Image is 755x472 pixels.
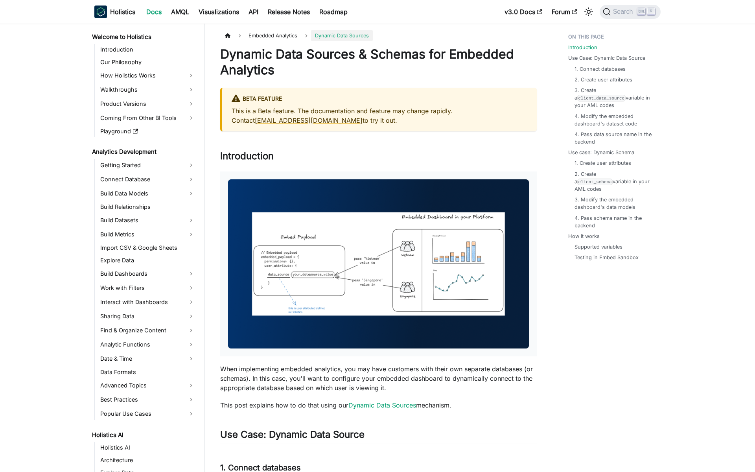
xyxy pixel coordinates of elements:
a: Our Philosophy [98,57,197,68]
a: Import CSV & Google Sheets [98,242,197,253]
a: Architecture [98,455,197,466]
a: Introduction [98,44,197,55]
button: Search (Ctrl+K) [600,5,661,19]
nav: Breadcrumbs [220,30,537,41]
b: Holistics [110,7,135,17]
a: v3.0 Docs [500,6,547,18]
a: 4. Pass data source name in the backend [575,131,653,146]
img: Holistics [94,6,107,18]
h2: Introduction [220,150,537,165]
div: BETA FEATURE [232,94,527,104]
a: Analytics Development [90,146,197,157]
a: Dynamic Data Sources [348,401,416,409]
a: [EMAIL_ADDRESS][DOMAIN_NAME] [255,116,363,124]
h1: Dynamic Data Sources & Schemas for Embedded Analytics [220,46,537,78]
a: Advanced Topics [98,379,197,392]
a: Holistics AI [90,430,197,441]
a: HolisticsHolistics [94,6,135,18]
a: AMQL [166,6,194,18]
a: 1. Create user attributes [575,159,631,167]
p: This post explains how to do that using our mechanism. [220,400,537,410]
a: Welcome to Holistics [90,31,197,42]
a: How Holistics Works [98,69,197,82]
a: Introduction [568,44,597,51]
a: Holistics AI [98,442,197,453]
h2: Use Case: Dynamic Data Source [220,429,537,444]
a: Use Case: Dynamic Data Source [568,54,645,62]
a: Interact with Dashboards [98,296,197,308]
a: Work with Filters [98,282,197,294]
a: Release Notes [263,6,315,18]
a: Docs [142,6,166,18]
button: Switch between dark and light mode (currently light mode) [582,6,595,18]
a: Product Versions [98,98,197,110]
a: How it works [568,232,600,240]
a: Find & Organize Content [98,324,197,337]
a: Home page [220,30,235,41]
a: 4. Modify the embedded dashboard's dataset code [575,112,653,127]
a: Data Formats [98,367,197,378]
a: Build Dashboards [98,267,197,280]
a: Date & Time [98,352,197,365]
span: Dynamic Data Sources [311,30,373,41]
code: client_data_source [577,95,626,101]
a: Playground [98,126,197,137]
a: Sharing Data [98,310,197,323]
a: 3. Modify the embedded dashboard's data models [575,196,653,211]
p: When implementing embedded analytics, you may have customers with their own separate databases (o... [220,364,537,393]
a: 2. Create user attributes [575,76,632,83]
a: Roadmap [315,6,352,18]
img: dynamic data source embed [228,179,529,348]
a: Visualizations [194,6,244,18]
a: Forum [547,6,582,18]
p: This is a Beta feature. The documentation and feature may change rapidly. Contact to try it out. [232,106,527,125]
a: Connect Database [98,173,197,186]
a: 1. Connect databases [575,65,626,73]
a: Explore Data [98,255,197,266]
a: 2. Create aclient_schemavariable in your AML codes [575,170,653,193]
a: Popular Use Cases [98,407,197,420]
a: Build Relationships [98,201,197,212]
a: 4. Pass schema name in the backend [575,214,653,229]
a: Supported variables [575,243,622,251]
kbd: K [647,8,655,15]
a: Coming From Other BI Tools [98,112,197,124]
a: Use case: Dynamic Schema [568,149,634,156]
a: Getting Started [98,159,197,171]
code: client_schema [577,179,613,185]
a: Build Metrics [98,228,197,241]
nav: Docs sidebar [87,24,204,472]
a: Build Datasets [98,214,197,227]
a: Build Data Models [98,187,197,200]
a: 3. Create aclient_data_sourcevariable in your AML codes [575,87,653,109]
span: Embedded Analytics [245,30,301,41]
a: Best Practices [98,393,197,406]
a: Testing in Embed Sandbox [575,254,639,261]
a: API [244,6,263,18]
a: Analytic Functions [98,338,197,351]
a: Walkthroughs [98,83,197,96]
span: Search [611,8,638,15]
